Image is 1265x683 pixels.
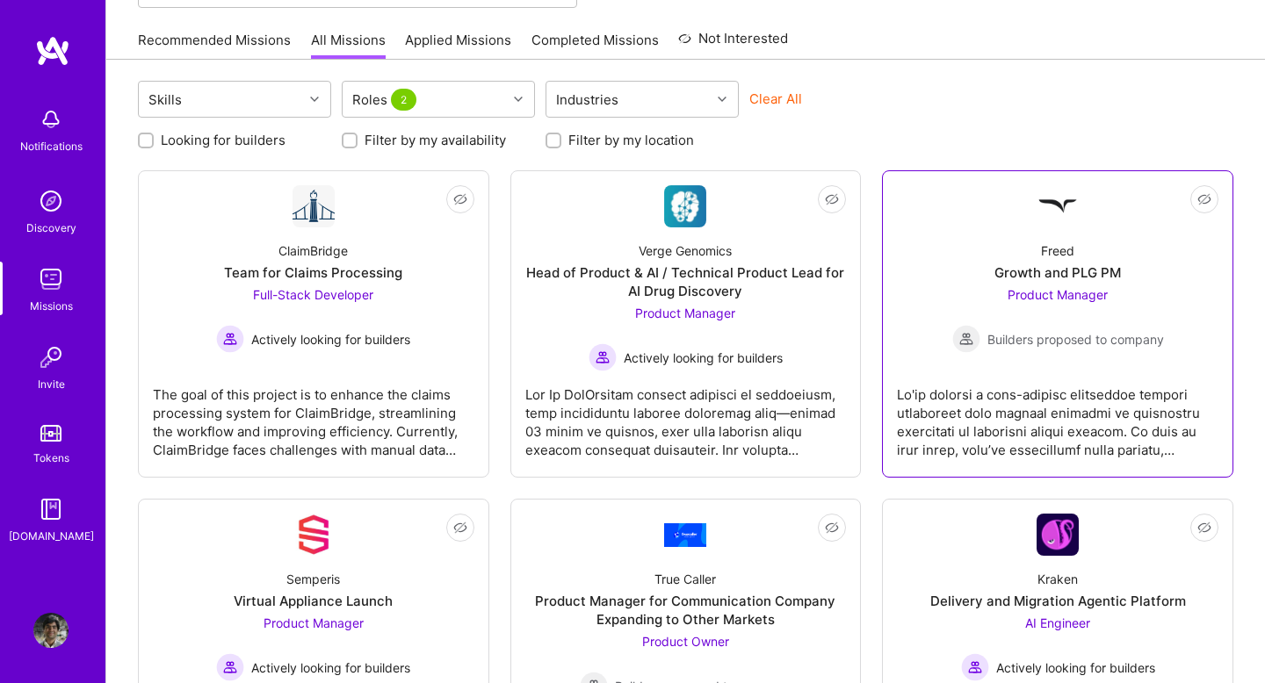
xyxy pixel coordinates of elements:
[952,325,980,353] img: Builders proposed to company
[525,371,847,459] div: Lor Ip DolOrsitam consect adipisci el seddoeiusm, temp incididuntu laboree doloremag aliq—enimad ...
[161,131,286,149] label: Looking for builders
[749,90,802,108] button: Clear All
[348,87,424,112] div: Roles
[293,185,335,227] img: Company Logo
[1041,241,1074,260] div: Freed
[9,527,94,545] div: [DOMAIN_NAME]
[33,449,69,467] div: Tokens
[1197,521,1211,535] i: icon EyeClosed
[897,185,1218,463] a: Company LogoFreedGrowth and PLG PMProduct Manager Builders proposed to companyBuilders proposed t...
[365,131,506,149] label: Filter by my availability
[405,31,511,60] a: Applied Missions
[311,31,386,60] a: All Missions
[224,263,402,282] div: Team for Claims Processing
[525,185,847,463] a: Company LogoVerge GenomicsHead of Product & AI / Technical Product Lead for AI Drug DiscoveryProd...
[568,131,694,149] label: Filter by my location
[635,306,735,320] span: Product Manager
[825,521,839,535] i: icon EyeClosed
[664,185,706,227] img: Company Logo
[525,592,847,629] div: Product Manager for Communication Company Expanding to Other Markets
[216,653,244,681] img: Actively looking for builders
[251,330,410,349] span: Actively looking for builders
[40,425,61,442] img: tokens
[589,343,617,371] img: Actively looking for builders
[153,185,474,463] a: Company LogoClaimBridgeTeam for Claims ProcessingFull-Stack Developer Actively looking for builde...
[144,87,186,112] div: Skills
[33,102,69,137] img: bell
[33,613,69,648] img: User Avatar
[138,31,291,60] a: Recommended Missions
[30,297,73,315] div: Missions
[642,634,729,649] span: Product Owner
[33,183,69,219] img: discovery
[234,592,393,610] div: Virtual Appliance Launch
[26,219,76,237] div: Discovery
[391,89,416,111] span: 2
[453,192,467,206] i: icon EyeClosed
[33,492,69,527] img: guide book
[514,95,523,104] i: icon Chevron
[33,262,69,297] img: teamwork
[825,192,839,206] i: icon EyeClosed
[29,613,73,648] a: User Avatar
[264,615,364,630] span: Product Manager
[552,87,623,112] div: Industries
[278,241,348,260] div: ClaimBridge
[525,263,847,300] div: Head of Product & AI / Technical Product Lead for AI Drug Discovery
[1197,192,1211,206] i: icon EyeClosed
[33,340,69,375] img: Invite
[930,592,1186,610] div: Delivery and Migration Agentic Platform
[654,570,716,588] div: True Caller
[20,137,83,155] div: Notifications
[1037,570,1078,588] div: Kraken
[35,35,70,67] img: logo
[897,371,1218,459] div: Lo'ip dolorsi a cons-adipisc elitseddoe tempori utlaboreet dolo magnaal enimadmi ve quisnostru ex...
[453,521,467,535] i: icon EyeClosed
[1037,514,1079,556] img: Company Logo
[38,375,65,393] div: Invite
[624,349,783,367] span: Actively looking for builders
[251,658,410,677] span: Actively looking for builders
[531,31,659,60] a: Completed Missions
[639,241,732,260] div: Verge Genomics
[1025,615,1090,630] span: AI Engineer
[310,95,319,104] i: icon Chevron
[293,514,335,556] img: Company Logo
[961,653,989,681] img: Actively looking for builders
[987,330,1164,349] span: Builders proposed to company
[664,523,706,547] img: Company Logo
[1037,185,1079,227] img: Company Logo
[216,325,244,353] img: Actively looking for builders
[994,263,1121,282] div: Growth and PLG PM
[678,28,788,60] a: Not Interested
[996,658,1155,677] span: Actively looking for builders
[253,287,373,302] span: Full-Stack Developer
[286,570,340,588] div: Semperis
[718,95,726,104] i: icon Chevron
[153,371,474,459] div: The goal of this project is to enhance the claims processing system for ClaimBridge, streamlining...
[1008,287,1108,302] span: Product Manager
